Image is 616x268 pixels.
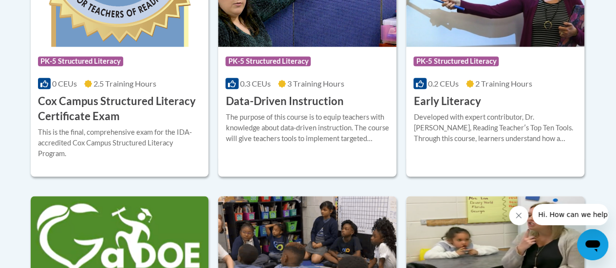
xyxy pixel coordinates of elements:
[532,204,608,225] iframe: Message from company
[93,79,156,88] span: 2.5 Training Hours
[6,7,79,15] span: Hi. How can we help?
[413,56,499,66] span: PK-5 Structured Literacy
[287,79,344,88] span: 3 Training Hours
[38,127,202,159] div: This is the final, comprehensive exam for the IDA-accredited Cox Campus Structured Literacy Program.
[428,79,459,88] span: 0.2 CEUs
[225,94,343,109] h3: Data-Driven Instruction
[225,56,311,66] span: PK-5 Structured Literacy
[240,79,271,88] span: 0.3 CEUs
[413,94,481,109] h3: Early Literacy
[52,79,77,88] span: 0 CEUs
[38,94,202,124] h3: Cox Campus Structured Literacy Certificate Exam
[38,56,123,66] span: PK-5 Structured Literacy
[413,112,577,144] div: Developed with expert contributor, Dr. [PERSON_NAME], Reading Teacherʹs Top Ten Tools. Through th...
[577,229,608,260] iframe: Button to launch messaging window
[475,79,532,88] span: 2 Training Hours
[225,112,389,144] div: The purpose of this course is to equip teachers with knowledge about data-driven instruction. The...
[509,206,528,225] iframe: Close message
